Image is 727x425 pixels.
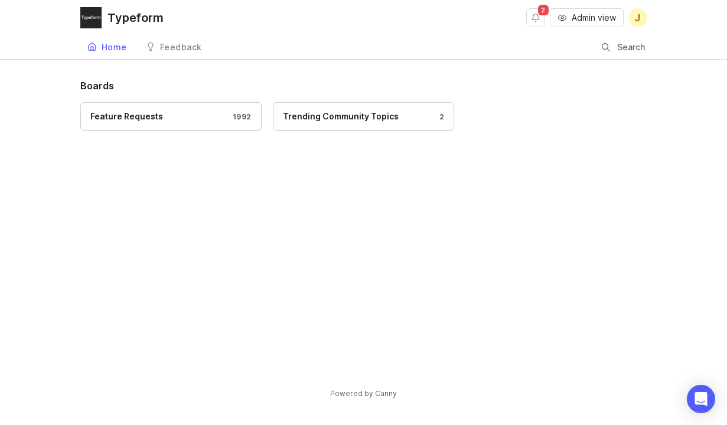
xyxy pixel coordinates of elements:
[80,7,102,28] img: Typeform logo
[526,8,545,27] button: Notifications
[139,35,209,60] a: Feedback
[80,35,134,60] a: Home
[102,43,127,51] div: Home
[328,387,399,400] a: Powered by Canny
[107,12,164,24] div: Typeform
[687,385,715,413] div: Open Intercom Messenger
[538,5,549,15] span: 2
[433,112,445,122] div: 2
[80,79,647,93] h1: Boards
[80,102,262,131] a: Feature Requests1992
[572,12,616,24] span: Admin view
[550,8,624,27] button: Admin view
[283,110,399,123] div: Trending Community Topics
[273,102,454,131] a: Trending Community Topics2
[628,8,647,27] button: J
[227,112,252,122] div: 1992
[160,43,202,51] div: Feedback
[635,11,640,25] span: J
[90,110,163,123] div: Feature Requests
